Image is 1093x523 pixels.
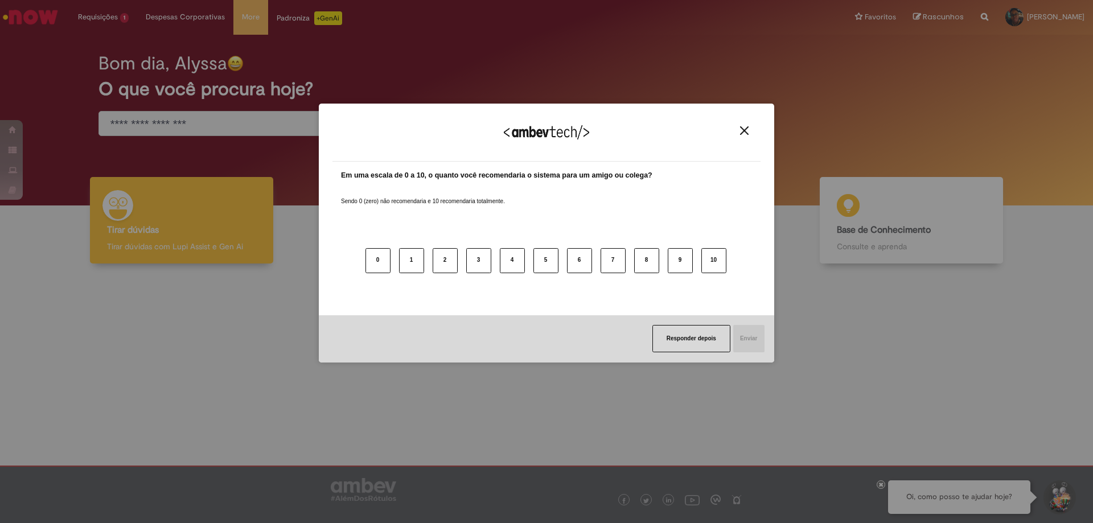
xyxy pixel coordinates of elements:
button: 5 [533,248,558,273]
button: Responder depois [652,325,730,352]
button: 4 [500,248,525,273]
button: 1 [399,248,424,273]
button: 3 [466,248,491,273]
button: 10 [701,248,726,273]
button: 2 [433,248,458,273]
label: Sendo 0 (zero) não recomendaria e 10 recomendaria totalmente. [341,184,505,205]
label: Em uma escala de 0 a 10, o quanto você recomendaria o sistema para um amigo ou colega? [341,170,652,181]
button: 7 [601,248,626,273]
img: Logo Ambevtech [504,125,589,139]
button: 8 [634,248,659,273]
button: Close [737,126,752,135]
img: Close [740,126,749,135]
button: 6 [567,248,592,273]
button: 0 [365,248,391,273]
button: 9 [668,248,693,273]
